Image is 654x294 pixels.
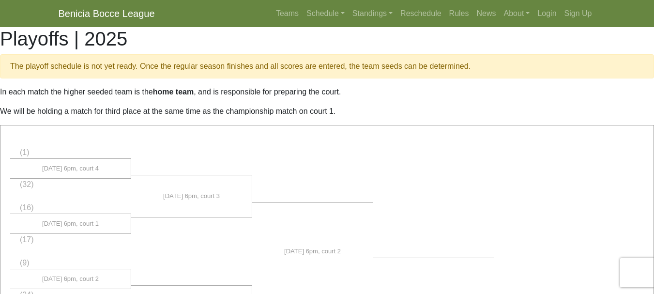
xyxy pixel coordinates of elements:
[20,203,33,212] span: (16)
[272,4,303,23] a: Teams
[42,219,99,229] span: [DATE] 6pm, court 1
[533,4,560,23] a: Login
[284,247,341,256] span: [DATE] 6pm, court 2
[153,88,194,96] strong: home team
[20,259,30,267] span: (9)
[20,148,30,156] span: (1)
[303,4,349,23] a: Schedule
[163,191,220,201] span: [DATE] 6pm, court 3
[42,274,99,284] span: [DATE] 6pm, court 2
[42,164,99,173] span: [DATE] 6pm, court 4
[20,180,33,188] span: (32)
[59,4,155,23] a: Benicia Bocce League
[473,4,500,23] a: News
[396,4,445,23] a: Reschedule
[445,4,473,23] a: Rules
[500,4,534,23] a: About
[20,235,33,244] span: (17)
[561,4,596,23] a: Sign Up
[349,4,396,23] a: Standings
